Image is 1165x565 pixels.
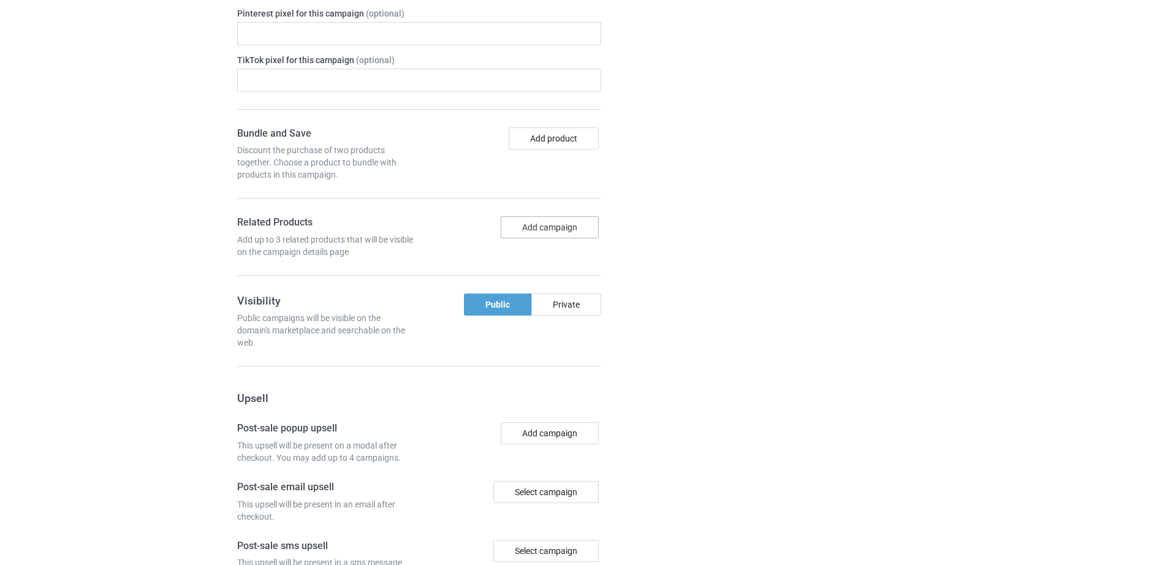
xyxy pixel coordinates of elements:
h3: Visibility [237,294,415,308]
div: Private [531,294,601,316]
div: This upsell will be present on a modal after checkout. You may add up to 4 campaigns. [237,439,415,464]
div: Public [464,294,531,316]
div: This upsell will be present in an email after checkout. [237,498,415,523]
span: (optional) [366,9,404,18]
h3: Upsell [237,391,601,405]
div: Add up to 3 related products that will be visible on the campaign details page [237,233,415,258]
div: Select campaign [493,481,599,503]
h4: Related Products [237,216,415,229]
span: (optional) [356,55,395,65]
div: Discount the purchase of two products together. Choose a product to bundle with products in this ... [237,144,415,181]
div: Public campaigns will be visible on the domain's marketplace and searchable on the web. [237,312,415,349]
h4: Post-sale email upsell [237,481,415,494]
div: Select campaign [493,540,599,562]
label: TikTok pixel for this campaign [237,54,601,66]
button: Add product [509,127,599,150]
button: Add campaign [501,216,599,238]
label: Pinterest pixel for this campaign [237,7,601,20]
h4: Post-sale popup upsell [237,422,415,435]
h4: Post-sale sms upsell [237,540,415,553]
button: Add campaign [501,422,599,444]
h4: Bundle and Save [237,127,415,140]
